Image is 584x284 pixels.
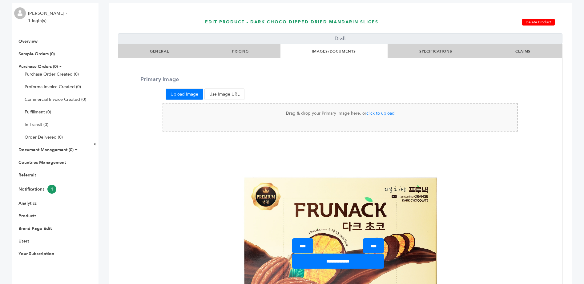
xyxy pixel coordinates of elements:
a: Commercial Invoice Created (0) [25,97,86,102]
label: Primary Image [118,76,183,83]
a: Users [18,238,29,244]
a: Sample Orders (0) [18,51,55,57]
a: SPECIFICATIONS [419,49,452,54]
a: Referrals [18,172,36,178]
h1: EDIT PRODUCT - Dark Choco Dipped Dried Mandarin Slices [205,11,427,33]
a: Delete Product [522,19,555,26]
a: PRICING [232,49,249,54]
span: click to upload [366,110,395,116]
a: Purchase Orders (0) [18,64,58,69]
a: CLAIMS [515,49,530,54]
a: Overview [18,38,38,44]
a: In-Transit (0) [25,122,48,128]
a: Order Delivered (0) [25,134,63,140]
p: Drag & drop your Primary Image here, or [169,110,511,117]
button: Use Image URL [204,89,244,100]
a: Countries Management [18,160,66,165]
a: IMAGES/DOCUMENTS [312,49,356,54]
div: Draft [118,33,562,44]
a: Brand Page Edit [18,226,52,231]
button: Upload Image [166,89,203,100]
a: Notifications1 [18,186,56,192]
a: Products [18,213,36,219]
a: Fulfillment (0) [25,109,51,115]
a: Purchase Order Created (0) [25,71,79,77]
a: Document Management (0) [18,147,74,153]
a: GENERAL [150,49,169,54]
a: Your Subscription [18,251,54,257]
li: [PERSON_NAME] - 1 login(s) [28,10,69,25]
img: profile.png [14,7,26,19]
span: 1 [47,185,56,194]
a: Analytics [18,200,37,206]
a: Proforma Invoice Created (0) [25,84,81,90]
